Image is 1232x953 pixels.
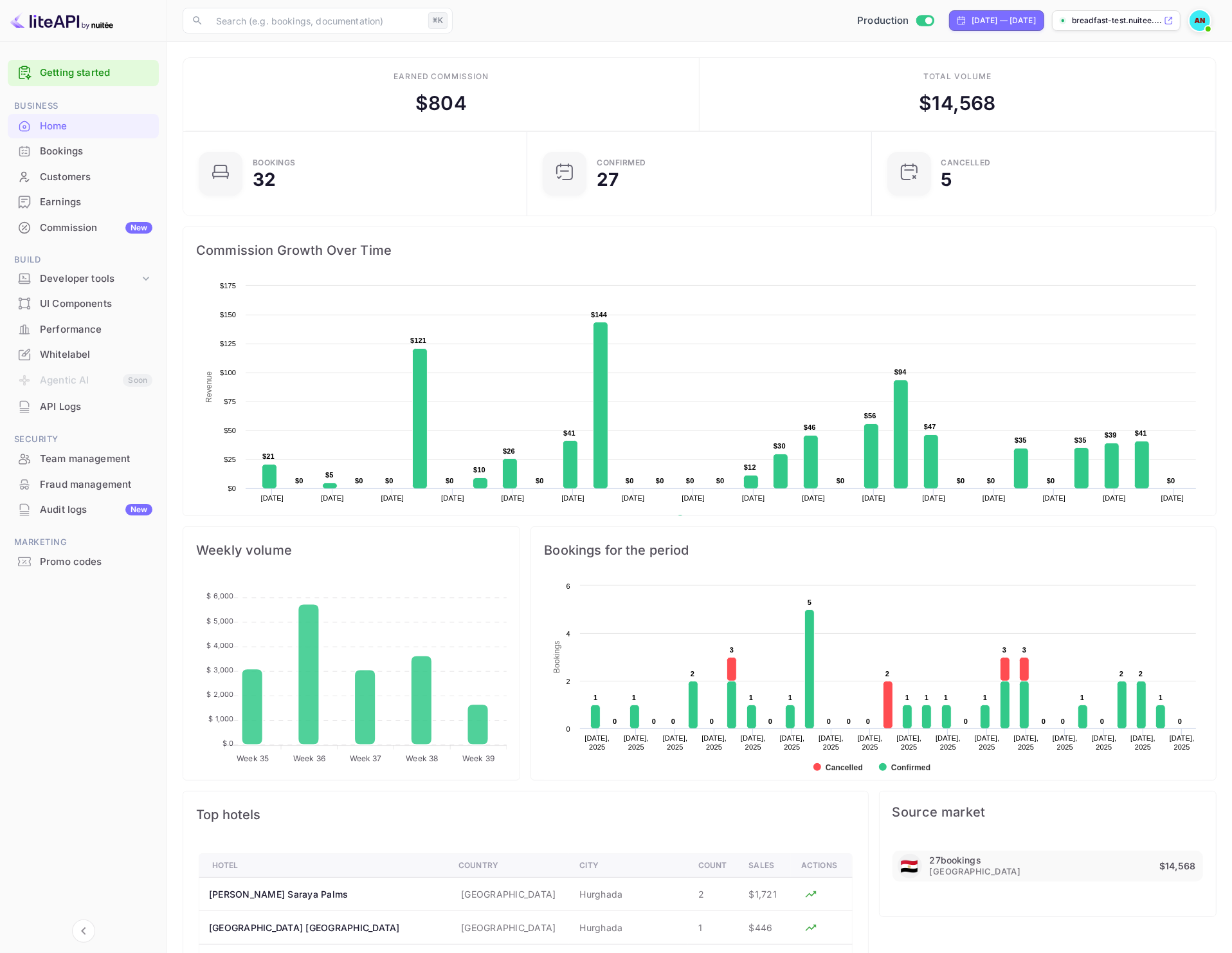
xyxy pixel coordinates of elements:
text: 0 [847,717,851,725]
div: Whitelabel [8,342,159,367]
div: Egypt [898,854,922,878]
text: 0 [964,717,968,725]
tspan: $ 1,000 [208,714,233,723]
text: 2 [1139,670,1143,678]
text: $41 [563,429,575,437]
div: Bookings [40,144,152,159]
button: Collapse navigation [72,920,95,943]
text: $35 [1015,436,1027,444]
text: Cancelled [826,763,863,772]
text: [DATE] [1161,494,1184,502]
text: 0 [1042,717,1046,725]
th: Country [448,854,569,878]
td: [GEOGRAPHIC_DATA] [448,911,569,945]
div: Audit logsNew [8,497,159,523]
text: 2 [566,678,570,685]
span: Bookings for the period [544,540,1203,560]
div: Earned commission [394,71,489,82]
div: Bookings [8,139,159,164]
div: New [125,504,152,515]
th: Count [688,854,739,878]
div: Promo codes [8,550,159,575]
p: $14,568 [1159,858,1198,874]
span: Production [857,14,909,28]
text: 3 [1002,646,1006,654]
div: Getting started [8,60,159,86]
text: [DATE] [261,494,284,502]
text: 1 [1159,694,1163,701]
span: Weekly volume [196,540,507,560]
text: $0 [295,477,303,485]
div: Performance [8,317,159,342]
text: 1 [1080,694,1084,701]
div: Fraud management [40,477,152,492]
span: Top hotels [196,804,855,825]
text: 0 [566,725,570,733]
text: 0 [1100,717,1104,725]
text: $0 [837,477,845,485]
text: Revenue [204,371,213,403]
text: [DATE], 2025 [1092,734,1117,751]
tspan: $ 5,000 [206,616,233,625]
div: Customers [8,165,159,190]
text: $0 [686,477,694,485]
text: $41 [1135,429,1147,437]
text: $0 [957,477,965,485]
div: Earnings [40,195,152,210]
button: Analyze hotel markup performance [801,885,820,904]
text: [DATE] [682,494,705,502]
text: $0 [446,477,454,485]
div: 32 [253,171,276,189]
text: $121 [410,337,426,344]
text: $0 [355,477,363,485]
div: $ 804 [415,89,467,118]
a: UI Components [8,291,159,315]
text: $0 [536,477,544,485]
td: 2 [688,878,739,911]
text: 1 [593,694,597,701]
text: 0 [613,717,617,725]
div: $ 14,568 [919,89,995,118]
div: Performance [40,322,152,337]
p: 27 bookings [930,855,981,865]
div: Developer tools [40,272,140,286]
text: $94 [894,368,907,376]
text: 2 [1119,670,1123,678]
text: 1 [749,694,753,701]
tspan: $ 2,000 [206,690,233,699]
text: [DATE] [862,494,885,502]
text: 1 [944,694,948,701]
text: $10 [473,466,485,474]
text: 0 [768,717,772,725]
div: Promo codes [40,555,152,569]
text: [DATE], 2025 [1053,734,1078,751]
text: [DATE], 2025 [975,734,1000,751]
text: 1 [925,694,929,701]
text: 6 [566,582,570,590]
th: City [569,854,687,878]
div: Home [40,119,152,134]
text: $125 [220,340,236,347]
text: [DATE] [321,494,344,502]
a: Audit logsNew [8,497,159,521]
a: Earnings [8,190,159,214]
text: [DATE], 2025 [624,734,649,751]
text: [DATE], 2025 [858,734,883,751]
div: Whitelabel [40,347,152,362]
text: $50 [224,427,236,434]
text: $46 [804,423,816,431]
tspan: Week 35 [237,754,269,763]
text: $26 [503,447,515,455]
div: CANCELLED [941,159,992,167]
th: [PERSON_NAME] Saraya Palms [199,878,449,911]
a: CommissionNew [8,216,159,239]
div: API Logs [8,394,159,420]
div: UI Components [8,291,159,317]
text: 0 [1178,717,1182,725]
text: $25 [224,456,236,463]
td: 1 [688,911,739,945]
text: 1 [788,694,792,701]
text: [DATE] [1103,494,1126,502]
tspan: Week 39 [462,754,494,763]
